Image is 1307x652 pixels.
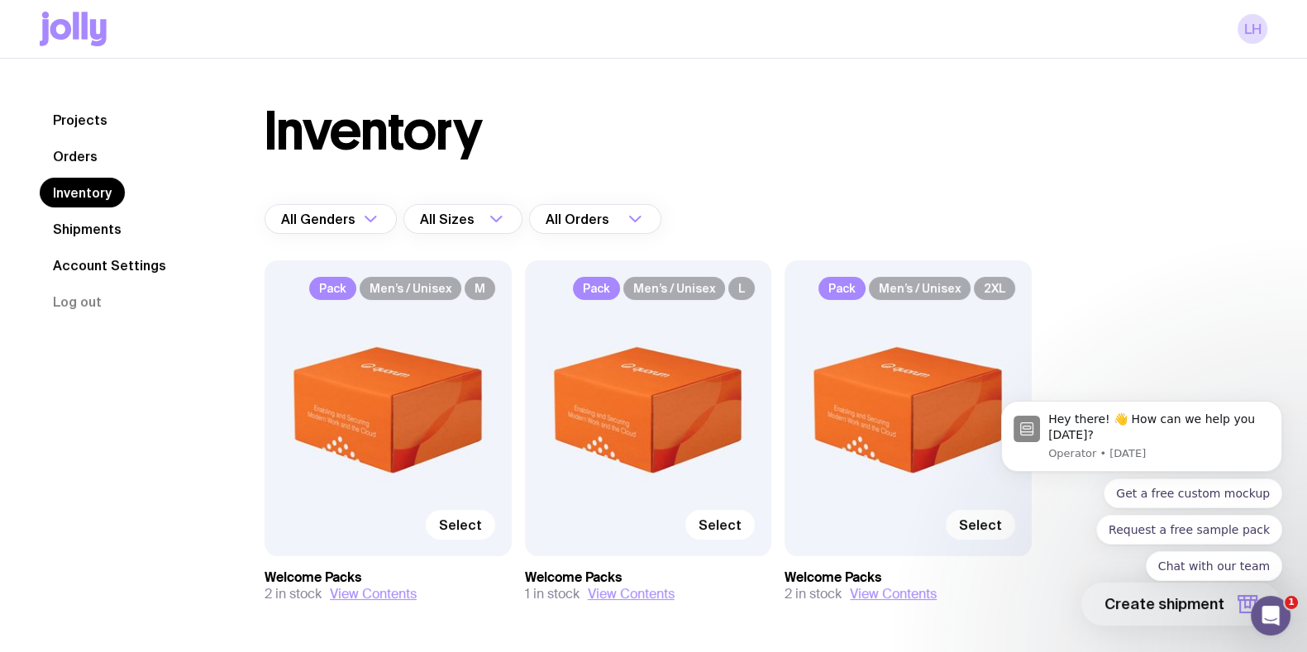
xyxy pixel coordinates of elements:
[1251,596,1290,635] iframe: Intercom live chat
[529,204,661,234] div: Search for option
[976,275,1307,607] iframe: Intercom notifications message
[623,277,725,300] span: Men’s / Unisex
[869,277,971,300] span: Men’s / Unisex
[40,141,111,171] a: Orders
[309,277,356,300] span: Pack
[974,277,1015,300] span: 2XL
[785,586,842,602] span: 2 in stock
[728,277,755,300] span: L
[40,287,115,316] button: Log out
[40,214,135,244] a: Shipments
[699,516,742,533] span: Select
[265,105,482,158] h1: Inventory
[465,277,495,300] span: M
[613,204,623,234] input: Search for option
[265,204,397,234] div: Search for option
[265,569,512,586] h3: Welcome Packs
[403,204,522,234] div: Search for option
[588,586,675,602] button: View Contents
[525,586,580,602] span: 1 in stock
[330,586,417,602] button: View Contents
[420,204,478,234] span: All Sizes
[360,277,461,300] span: Men’s / Unisex
[478,204,484,234] input: Search for option
[281,204,359,234] span: All Genders
[525,569,772,586] h3: Welcome Packs
[1238,14,1267,44] a: LH
[40,250,179,280] a: Account Settings
[850,586,937,602] button: View Contents
[40,178,125,207] a: Inventory
[40,105,121,135] a: Projects
[818,277,866,300] span: Pack
[959,516,1002,533] span: Select
[265,586,322,602] span: 2 in stock
[1285,596,1298,609] span: 1
[546,204,613,234] span: All Orders
[573,277,620,300] span: Pack
[785,569,1032,586] h3: Welcome Packs
[439,516,482,533] span: Select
